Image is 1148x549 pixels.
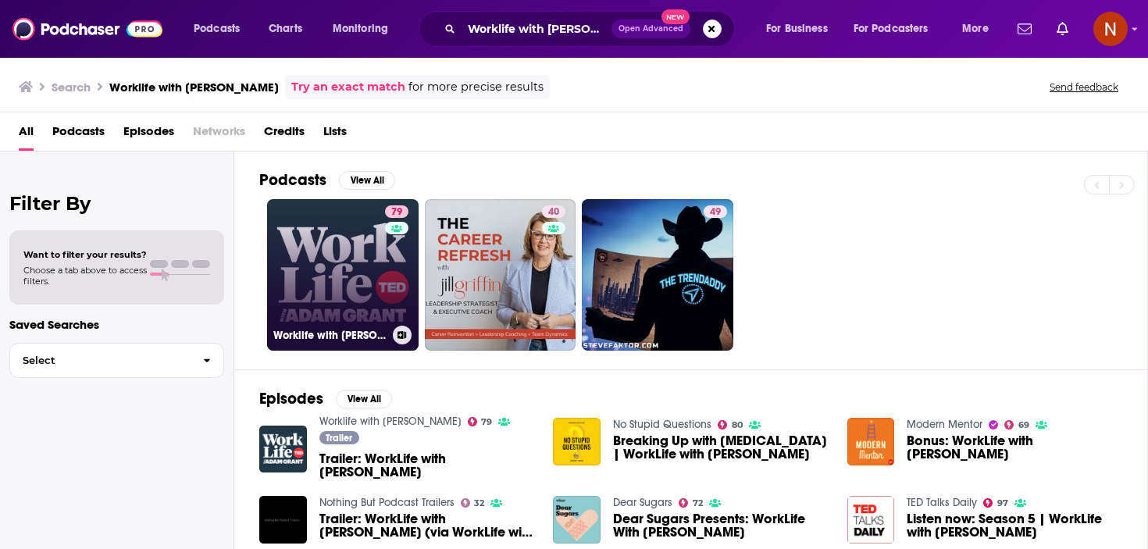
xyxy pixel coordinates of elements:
[755,16,847,41] button: open menu
[123,119,174,151] a: Episodes
[1004,420,1029,430] a: 69
[613,512,829,539] a: Dear Sugars Presents: WorkLife With Adam Grant
[333,18,388,40] span: Monitoring
[319,452,535,479] span: Trailer: WorkLife with [PERSON_NAME]
[613,434,829,461] span: Breaking Up with [MEDICAL_DATA] | WorkLife with [PERSON_NAME]
[468,417,493,426] a: 79
[109,80,279,94] h3: Worklife with [PERSON_NAME]
[611,20,690,38] button: Open AdvancedNew
[319,512,535,539] a: Trailer: WorkLife with Adam Grant (via WorkLife with Adam Grant)
[718,420,743,430] a: 80
[273,329,387,342] h3: Worklife with [PERSON_NAME]
[843,16,951,41] button: open menu
[553,418,601,465] img: Breaking Up with Perfectionism | WorkLife with Adam Grant
[12,14,162,44] img: Podchaser - Follow, Share and Rate Podcasts
[323,119,347,151] a: Lists
[1050,16,1075,42] a: Show notifications dropdown
[52,80,91,94] h3: Search
[1093,12,1128,46] img: User Profile
[10,355,191,365] span: Select
[766,18,828,40] span: For Business
[193,119,245,151] span: Networks
[259,170,395,190] a: PodcastsView All
[259,426,307,473] img: Trailer: WorkLife with Adam Grant
[704,205,727,218] a: 49
[408,78,544,96] span: for more precise results
[23,265,147,287] span: Choose a tab above to access filters.
[267,199,419,351] a: 79Worklife with [PERSON_NAME]
[1093,12,1128,46] button: Show profile menu
[907,418,982,431] a: Modern Mentor
[425,199,576,351] a: 40
[907,434,1122,461] span: Bonus: WorkLife with [PERSON_NAME]
[951,16,1008,41] button: open menu
[319,512,535,539] span: Trailer: WorkLife with [PERSON_NAME] (via WorkLife with [PERSON_NAME])
[319,415,462,428] a: Worklife with Adam Grant
[258,16,312,41] a: Charts
[1093,12,1128,46] span: Logged in as AdelNBM
[9,192,224,215] h2: Filter By
[907,512,1122,539] span: Listen now: Season 5 | WorkLife with [PERSON_NAME]
[907,496,977,509] a: TED Talks Daily
[854,18,929,40] span: For Podcasters
[194,18,240,40] span: Podcasts
[385,205,408,218] a: 79
[847,418,895,465] img: Bonus: WorkLife with Adam Grant
[336,390,392,408] button: View All
[907,434,1122,461] a: Bonus: WorkLife with Adam Grant
[679,498,703,508] a: 72
[1045,80,1123,94] button: Send feedback
[619,25,683,33] span: Open Advanced
[613,434,829,461] a: Breaking Up with Perfectionism | WorkLife with Adam Grant
[322,16,408,41] button: open menu
[259,389,323,408] h2: Episodes
[23,249,147,260] span: Want to filter your results?
[433,11,750,47] div: Search podcasts, credits, & more...
[319,496,455,509] a: Nothing But Podcast Trailers
[997,500,1008,507] span: 97
[613,418,711,431] a: No Stupid Questions
[661,9,690,24] span: New
[9,343,224,378] button: Select
[553,496,601,544] img: Dear Sugars Presents: WorkLife With Adam Grant
[264,119,305,151] a: Credits
[326,433,352,443] span: Trailer
[962,18,989,40] span: More
[907,512,1122,539] a: Listen now: Season 5 | WorkLife with Adam Grant
[52,119,105,151] a: Podcasts
[183,16,260,41] button: open menu
[710,205,721,220] span: 49
[259,496,307,544] img: Trailer: WorkLife with Adam Grant (via WorkLife with Adam Grant)
[474,500,484,507] span: 32
[613,496,672,509] a: Dear Sugars
[19,119,34,151] a: All
[269,18,302,40] span: Charts
[548,205,559,220] span: 40
[847,496,895,544] img: Listen now: Season 5 | WorkLife with Adam Grant
[9,317,224,332] p: Saved Searches
[291,78,405,96] a: Try an exact match
[542,205,565,218] a: 40
[693,500,703,507] span: 72
[259,389,392,408] a: EpisodesView All
[732,422,743,429] span: 80
[613,512,829,539] span: Dear Sugars Presents: WorkLife With [PERSON_NAME]
[1018,422,1029,429] span: 69
[1011,16,1038,42] a: Show notifications dropdown
[461,498,485,508] a: 32
[462,16,611,41] input: Search podcasts, credits, & more...
[391,205,402,220] span: 79
[582,199,733,351] a: 49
